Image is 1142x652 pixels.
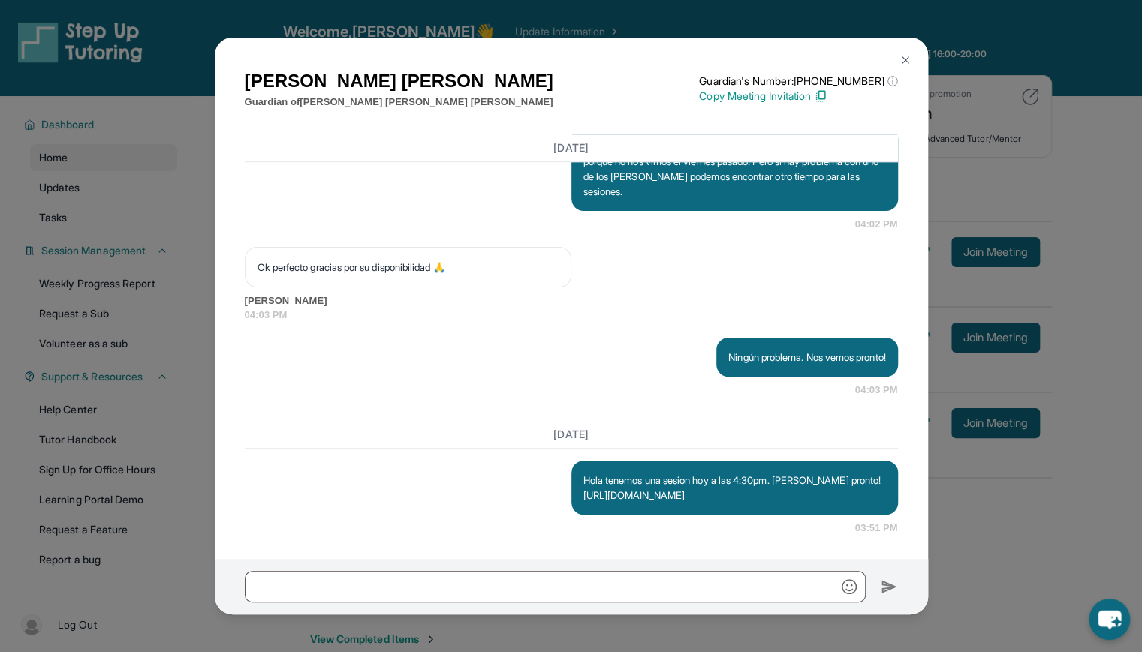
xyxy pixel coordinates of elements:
[245,68,553,95] h1: [PERSON_NAME] [PERSON_NAME]
[699,89,897,104] p: Copy Meeting Invitation
[583,473,886,503] p: Hola tenemos una sesion hoy a las 4:30pm. [PERSON_NAME] pronto! [URL][DOMAIN_NAME]
[1089,599,1130,640] button: chat-button
[899,54,911,66] img: Close Icon
[855,383,898,398] span: 04:03 PM
[699,74,897,89] p: Guardian's Number: [PHONE_NUMBER]
[245,293,898,308] span: [PERSON_NAME]
[258,260,559,275] p: Ok perfecto gracias por su disponibilidad 🙏
[881,578,898,596] img: Send icon
[245,427,898,442] h3: [DATE]
[245,95,553,110] p: Guardian of [PERSON_NAME] [PERSON_NAME] [PERSON_NAME]
[583,139,886,199] p: Si. Vamos a seguir con los mismos tiempo. Ayer tuvimos que vernos porque no nos vimos el viernes ...
[728,350,885,365] p: Ningún problema. Nos vemos pronto!
[855,521,898,536] span: 03:51 PM
[887,74,897,89] span: ⓘ
[855,217,898,232] span: 04:02 PM
[842,579,857,594] img: Emoji
[245,308,898,323] span: 04:03 PM
[245,140,898,155] h3: [DATE]
[814,89,827,103] img: Copy Icon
